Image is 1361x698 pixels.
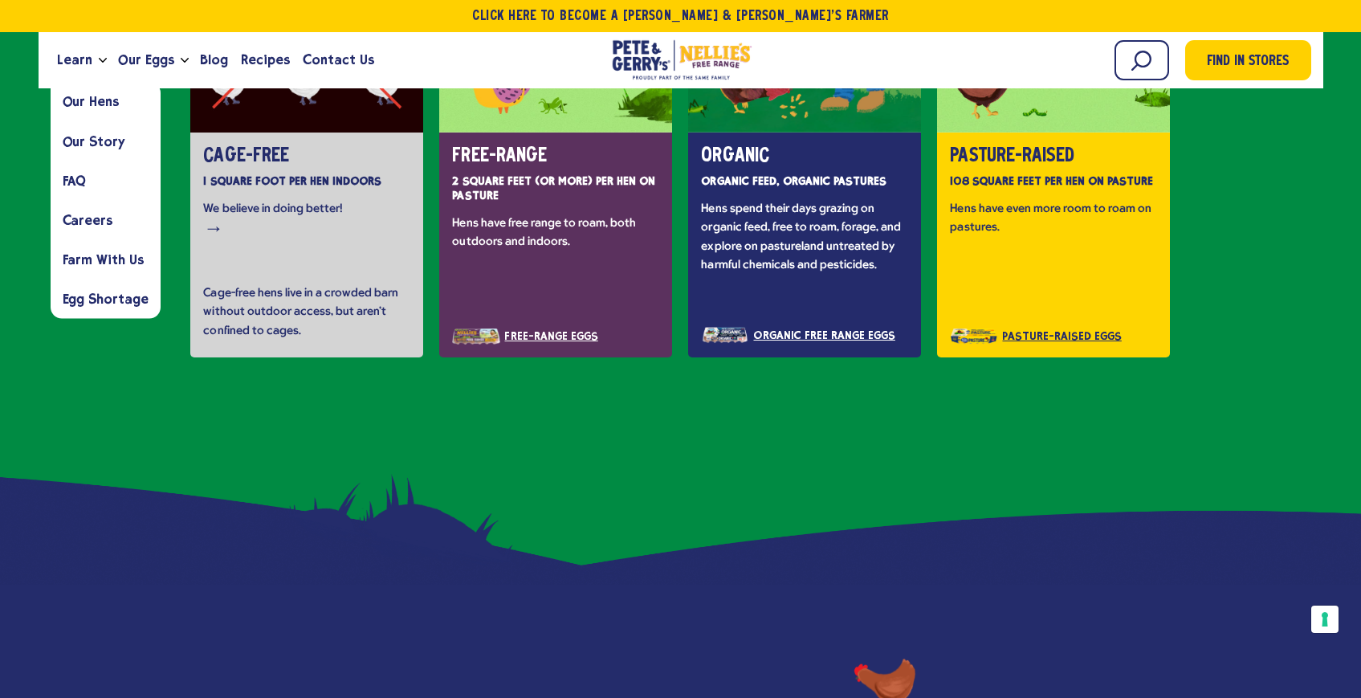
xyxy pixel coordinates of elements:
[950,173,1157,188] em: 108 SQUARE FEET PER HEN ON PASTURE
[51,200,161,239] a: Careers
[63,173,87,188] span: FAQ
[452,173,659,202] em: 2 SQUARE FEET (OR MORE) PER HEN ON PASTURE
[950,145,1157,169] strong: PASTURE-RAISED
[701,200,908,275] p: Hens spend their days grazing on organic feed, free to roam, forage, and explore on pastureland u...
[701,173,908,188] em: ORGANIC FEED, ORGANIC PASTURES
[1185,40,1311,80] a: Find in Stores
[181,58,189,63] button: Open the dropdown menu for Our Eggs
[51,121,161,161] a: Our Story
[51,39,99,82] a: Learn
[296,39,381,82] a: Contact Us
[203,145,410,169] strong: CAGE-FREE
[51,82,161,121] a: Our Hens
[203,200,410,341] p: We believe in doing better! Cage-free hens live in a crowded barn without outdoor access, but are...
[234,39,296,82] a: Recipes
[203,173,410,188] em: 1 SQUARE FOOT PER HEN INDOORS
[950,200,1157,238] p: Hens have even more room to roam on pastures.
[118,50,174,70] span: Our Eggs
[241,50,290,70] span: Recipes
[203,218,410,242] strong: →
[51,161,161,200] a: FAQ
[1114,40,1169,80] input: Search
[303,50,374,70] span: Contact Us
[1207,51,1289,73] span: Find in Stores
[701,326,908,345] a: Organic Free Range Eggs
[452,328,659,345] a: Free-Range Eggs
[63,251,144,267] span: Farm With Us
[63,133,125,149] span: Our Story
[63,94,119,109] span: Our Hens
[112,39,181,82] a: Our Eggs
[504,328,597,345] span: Free-Range Eggs
[200,50,228,70] span: Blog
[452,145,659,169] strong: FREE-RANGE
[452,214,659,252] p: Hens have free range to roam, both outdoors and indoors.
[51,239,161,279] a: Farm With Us
[63,212,112,227] span: Careers
[950,328,1157,345] a: Pasture-Raised Eggs
[63,291,149,306] span: Egg Shortage
[1311,606,1339,633] button: Your consent preferences for tracking technologies
[57,50,92,70] span: Learn
[701,145,908,169] strong: ORGANIC
[194,39,234,82] a: Blog
[51,279,161,318] a: Egg Shortage
[1002,328,1121,345] span: Pasture-Raised Eggs
[753,327,894,344] span: Organic Free Range Eggs
[99,58,107,63] button: Open the dropdown menu for Learn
